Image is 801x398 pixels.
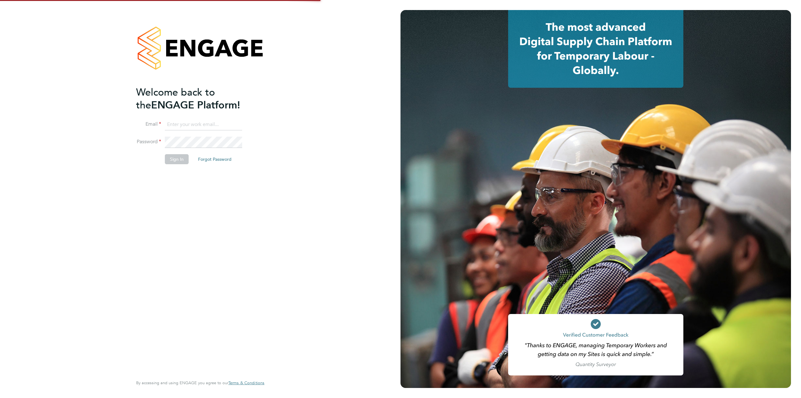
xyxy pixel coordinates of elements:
[136,121,161,128] label: Email
[228,380,264,385] a: Terms & Conditions
[136,86,215,111] span: Welcome back to the
[136,139,161,145] label: Password
[136,86,258,112] h2: ENGAGE Platform!
[193,154,237,164] button: Forgot Password
[165,119,242,130] input: Enter your work email...
[165,154,189,164] button: Sign In
[136,380,264,385] span: By accessing and using ENGAGE you agree to our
